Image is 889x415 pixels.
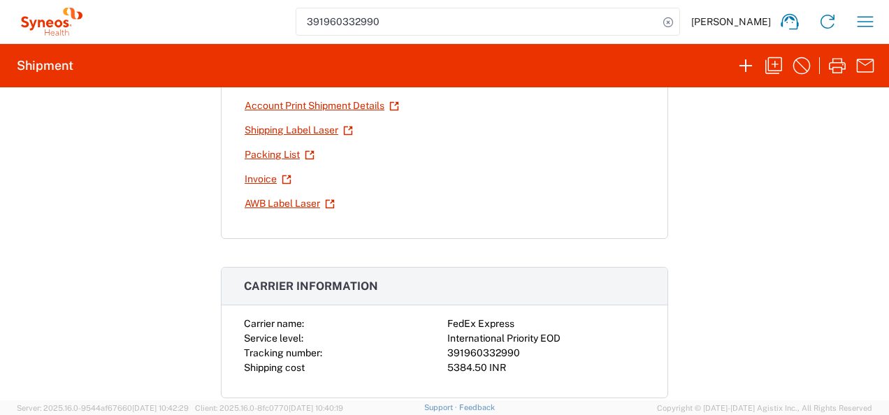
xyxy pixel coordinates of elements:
span: Client: 2025.16.0-8fc0770 [195,404,343,412]
span: Carrier information [244,279,378,293]
div: FedEx Express [447,316,645,331]
div: 5384.50 INR [447,361,645,375]
span: Service level: [244,333,303,344]
a: Account Print Shipment Details [244,94,400,118]
span: Shipping cost [244,362,305,373]
a: Shipping Label Laser [244,118,354,143]
span: Server: 2025.16.0-9544af67660 [17,404,189,412]
span: Carrier name: [244,318,304,329]
a: Support [424,403,459,412]
span: [DATE] 10:42:29 [132,404,189,412]
h2: Shipment [17,57,73,74]
span: [DATE] 10:40:19 [289,404,343,412]
span: Tracking number: [244,347,322,358]
input: Shipment, tracking or reference number [296,8,658,35]
div: International Priority EOD [447,331,645,346]
span: Copyright © [DATE]-[DATE] Agistix Inc., All Rights Reserved [657,402,872,414]
a: AWB Label Laser [244,191,335,216]
a: Feedback [459,403,495,412]
div: 391960332990 [447,346,645,361]
span: [PERSON_NAME] [691,15,771,28]
a: Packing List [244,143,315,167]
a: Invoice [244,167,292,191]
